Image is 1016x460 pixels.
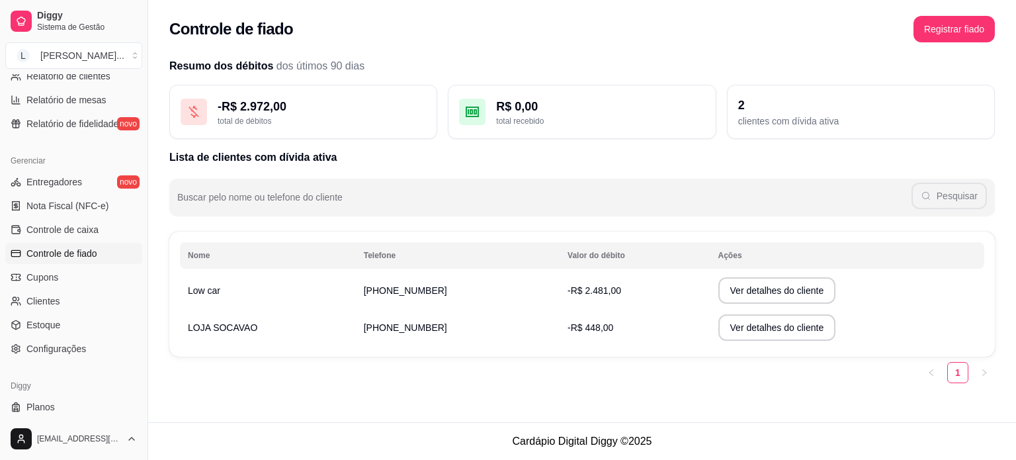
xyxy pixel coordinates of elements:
[17,49,30,62] span: L
[5,113,142,134] a: Relatório de fidelidadenovo
[26,318,60,332] span: Estoque
[710,242,984,269] th: Ações
[974,362,995,383] li: Next Page
[980,369,988,377] span: right
[26,400,55,414] span: Planos
[5,150,142,171] div: Gerenciar
[718,314,836,341] button: Ver detalhes do cliente
[26,295,60,308] span: Clientes
[921,362,942,383] li: Previous Page
[5,42,142,69] button: Select a team
[738,96,984,115] div: 2
[5,375,142,396] div: Diggy
[37,434,121,444] span: [EMAIL_ADDRESS][DOMAIN_NAME]
[718,277,836,304] button: Ver detalhes do cliente
[169,150,995,165] h2: Lista de clientes com dívida ativa
[5,89,142,111] a: Relatório de mesas
[947,362,968,383] li: 1
[5,314,142,336] a: Estoque
[5,5,142,37] a: DiggySistema de Gestão
[188,285,220,296] span: Low car
[37,22,137,32] span: Sistema de Gestão
[948,363,968,383] a: 1
[5,219,142,240] a: Controle de caixa
[5,396,142,418] a: Planos
[218,116,426,126] div: total de débitos
[5,291,142,312] a: Clientes
[356,242,560,269] th: Telefone
[169,19,293,40] h2: Controle de fiado
[974,362,995,383] button: right
[913,16,995,42] button: Registrar fiado
[5,66,142,87] a: Relatório de clientes
[921,362,942,383] button: left
[148,422,1016,460] footer: Cardápio Digital Diggy © 2025
[26,69,110,83] span: Relatório de clientes
[40,49,124,62] div: [PERSON_NAME] ...
[364,322,447,333] span: [PHONE_NUMBER]
[218,97,426,116] div: - R$ 2.972,00
[5,267,142,288] a: Cupons
[26,93,106,107] span: Relatório de mesas
[26,175,82,189] span: Entregadores
[26,199,108,212] span: Nota Fiscal (NFC-e)
[568,285,621,296] span: -R$ 2.481,00
[5,423,142,455] button: [EMAIL_ADDRESS][DOMAIN_NAME]
[496,116,704,126] div: total recebido
[927,369,935,377] span: left
[364,285,447,296] span: [PHONE_NUMBER]
[37,10,137,22] span: Diggy
[26,223,99,236] span: Controle de caixa
[26,271,58,284] span: Cupons
[188,322,257,333] span: LOJA SOCAVAO
[26,247,97,260] span: Controle de fiado
[496,97,704,116] div: R$ 0,00
[177,196,911,209] input: Buscar pelo nome ou telefone do cliente
[180,242,356,269] th: Nome
[276,60,364,71] span: dos útimos 90 dias
[26,117,118,130] span: Relatório de fidelidade
[26,342,86,355] span: Configurações
[5,171,142,193] a: Entregadoresnovo
[5,243,142,264] a: Controle de fiado
[738,115,984,128] div: clientes com dívida ativa
[5,338,142,359] a: Configurações
[568,322,613,333] span: -R$ 448,00
[5,195,142,216] a: Nota Fiscal (NFC-e)
[169,58,995,74] h2: Resumo dos débitos
[560,242,710,269] th: Valor do débito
